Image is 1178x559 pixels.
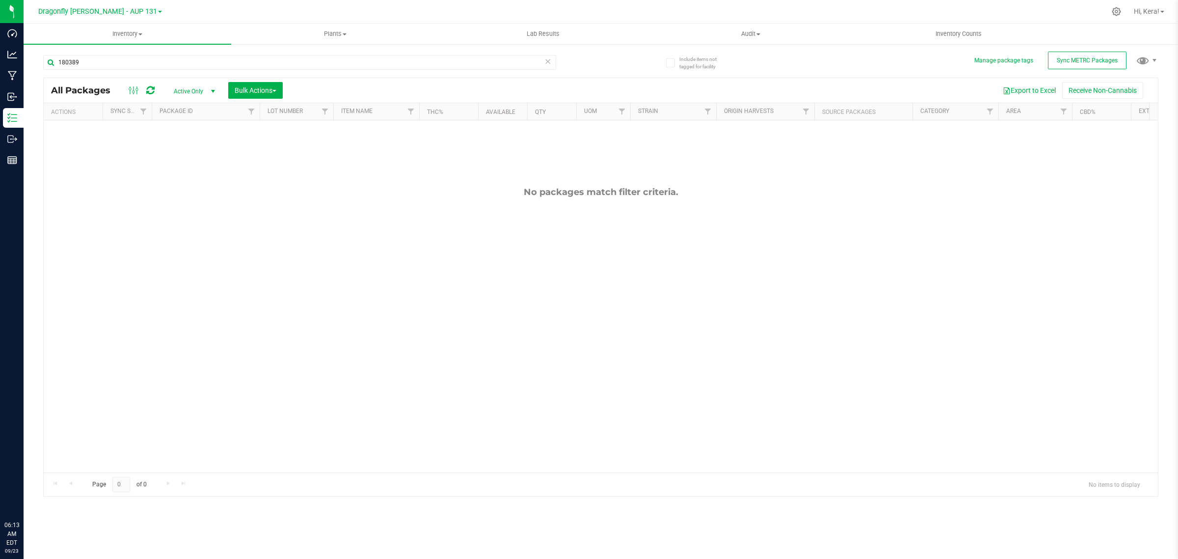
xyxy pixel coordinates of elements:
[513,29,573,38] span: Lab Results
[51,85,120,96] span: All Packages
[341,108,373,114] a: Item Name
[638,108,658,114] a: Strain
[84,477,155,492] span: Page of 0
[243,103,260,120] a: Filter
[7,50,17,59] inline-svg: Analytics
[7,113,17,123] inline-svg: Inventory
[544,55,551,68] span: Clear
[7,28,17,38] inline-svg: Dashboard
[814,103,912,120] th: Source Packages
[135,103,152,120] a: Filter
[110,108,148,114] a: Sync Status
[647,29,854,38] span: Audit
[724,108,774,114] a: Origin Harvests
[647,24,855,44] a: Audit
[7,71,17,81] inline-svg: Manufacturing
[4,521,19,547] p: 06:13 AM EDT
[231,24,439,44] a: Plants
[268,108,303,114] a: Lot Number
[535,109,546,115] a: Qty
[1062,82,1143,99] button: Receive Non-Cannabis
[7,134,17,144] inline-svg: Outbound
[922,29,995,38] span: Inventory Counts
[38,7,157,16] span: Dragonfly [PERSON_NAME] - AUP 131
[1057,57,1118,64] span: Sync METRC Packages
[1080,109,1096,115] a: CBD%
[24,29,231,38] span: Inventory
[43,55,556,70] input: Search Package ID, Item Name, SKU, Lot or Part Number...
[974,56,1033,65] button: Manage package tags
[700,103,716,120] a: Filter
[7,92,17,102] inline-svg: Inbound
[160,108,193,114] a: Package ID
[679,56,728,70] span: Include items not tagged for facility
[614,103,630,120] a: Filter
[232,29,438,38] span: Plants
[798,103,814,120] a: Filter
[996,82,1062,99] button: Export to Excel
[10,480,39,510] iframe: Resource center
[235,86,276,94] span: Bulk Actions
[29,479,41,491] iframe: Resource center unread badge
[51,109,99,115] div: Actions
[427,109,443,115] a: THC%
[317,103,333,120] a: Filter
[7,155,17,165] inline-svg: Reports
[1006,108,1021,114] a: Area
[584,108,597,114] a: UOM
[403,103,419,120] a: Filter
[228,82,283,99] button: Bulk Actions
[1081,477,1148,492] span: No items to display
[920,108,949,114] a: Category
[1110,7,1123,16] div: Manage settings
[1048,52,1126,69] button: Sync METRC Packages
[1134,7,1159,15] span: Hi, Kera!
[44,187,1158,197] div: No packages match filter criteria.
[982,103,998,120] a: Filter
[4,547,19,555] p: 09/23
[439,24,647,44] a: Lab Results
[24,24,231,44] a: Inventory
[486,109,515,115] a: Available
[1056,103,1072,120] a: Filter
[855,24,1062,44] a: Inventory Counts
